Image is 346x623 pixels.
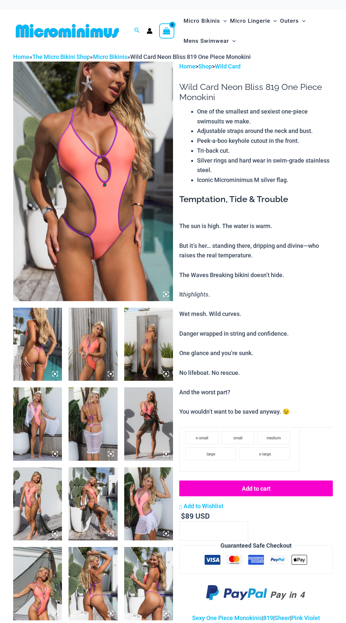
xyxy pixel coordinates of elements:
[93,53,127,60] a: Micro Bikinis
[197,146,333,156] li: Tri-back cut.
[13,62,173,301] img: Wild Card Neon Bliss 819 One Piece 04
[179,62,333,71] p: > >
[270,13,277,29] span: Menu Toggle
[147,28,153,34] a: Account icon link
[280,13,299,29] span: Outers
[197,156,333,175] li: Silver rings and hard wear in swim-grade stainless steel.
[179,221,333,417] p: The sun is high. The water is warm. But it’s her… standing there, dripping and divine—who raises ...
[183,290,208,298] i: highlights
[69,467,117,540] img: Wild Card Neon Bliss 819 One Piece St Martin 5996 Sarong 07v2
[130,53,251,60] span: Wild Card Neon Bliss 819 One Piece Monokini
[124,547,173,620] img: Wild Card Neon Bliss 819 One Piece 02
[13,308,62,381] img: Wild Card Neon Bliss 819 One Piece 05
[181,511,185,521] span: $
[69,547,117,620] img: Wild Card Neon Bliss 819 One Piece 03
[186,447,236,460] li: large
[198,63,212,70] a: Shop
[179,501,223,511] a: Add to Wishlist
[299,13,305,29] span: Menu Toggle
[291,614,303,621] a: Pink
[182,11,228,31] a: Micro BikinisMenu ToggleMenu Toggle
[274,614,290,621] a: Sheer
[197,107,333,126] li: One of the smallest and sexiest one-piece swimsuits we make.
[134,27,140,35] a: Search icon link
[215,63,241,70] a: Wild Card
[13,53,29,60] a: Home
[124,308,173,381] img: Wild Card Neon Bliss 819 One Piece 11
[181,511,210,521] bdi: 89 USD
[267,436,281,440] span: medium
[32,53,90,60] a: The Micro Bikini Shop
[159,23,174,39] a: View Shopping Cart, empty
[197,175,333,185] li: Iconic Microminimus M silver flag.
[263,614,273,621] a: 819
[184,13,220,29] span: Micro Bikinis
[192,614,262,621] a: Sexy One Piece Monokinis
[179,521,248,541] input: Product quantity
[221,431,254,444] li: small
[13,467,62,540] img: Wild Card Neon Bliss 819 One Piece St Martin 5996 Sarong 08
[179,613,333,623] p: | | |
[230,13,270,29] span: Micro Lingerie
[179,63,195,70] a: Home
[124,467,173,540] img: Wild Card Neon Bliss 819 One Piece St Martin 5996 Sarong 01
[182,31,237,51] a: Mens SwimwearMenu ToggleMenu Toggle
[69,387,117,460] img: Wild Card Neon Bliss 819 One Piece St Martin 5996 Sarong 04
[229,33,236,49] span: Menu Toggle
[233,436,243,440] span: small
[181,10,333,52] nav: Site Navigation
[124,387,173,460] img: Wild Card Neon Bliss 819 One Piece St Martin 5996 Sarong 06
[207,452,215,456] span: large
[184,503,223,509] span: Add to Wishlist
[179,480,333,496] button: Add to cart
[240,447,290,460] li: x-large
[197,126,333,136] li: Adjustable straps around the neck and bust.
[179,82,333,102] h1: Wild Card Neon Bliss 819 One Piece Monokini
[197,136,333,146] li: Peek-a-boo keyhole cutout in the front.
[304,614,320,621] a: Violet
[13,53,251,60] span: » » »
[278,11,307,31] a: OutersMenu ToggleMenu Toggle
[13,387,62,460] img: Wild Card Neon Bliss 819 One Piece St Martin 5996 Sarong 03
[196,436,208,440] span: x-small
[220,13,227,29] span: Menu Toggle
[13,23,122,38] img: MM SHOP LOGO FLAT
[218,541,294,551] legend: Guaranteed Safe Checkout
[13,547,62,620] img: Wild Card Neon Bliss 819 One Piece St Martin 5996 Sarong 09
[257,431,290,444] li: medium
[259,452,271,456] span: x-large
[184,33,229,49] span: Mens Swimwear
[186,431,218,444] li: x-small
[228,11,278,31] a: Micro LingerieMenu ToggleMenu Toggle
[179,194,333,205] h3: Temptation, Tide & Trouble
[69,308,117,381] img: Wild Card Neon Bliss 819 One Piece 10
